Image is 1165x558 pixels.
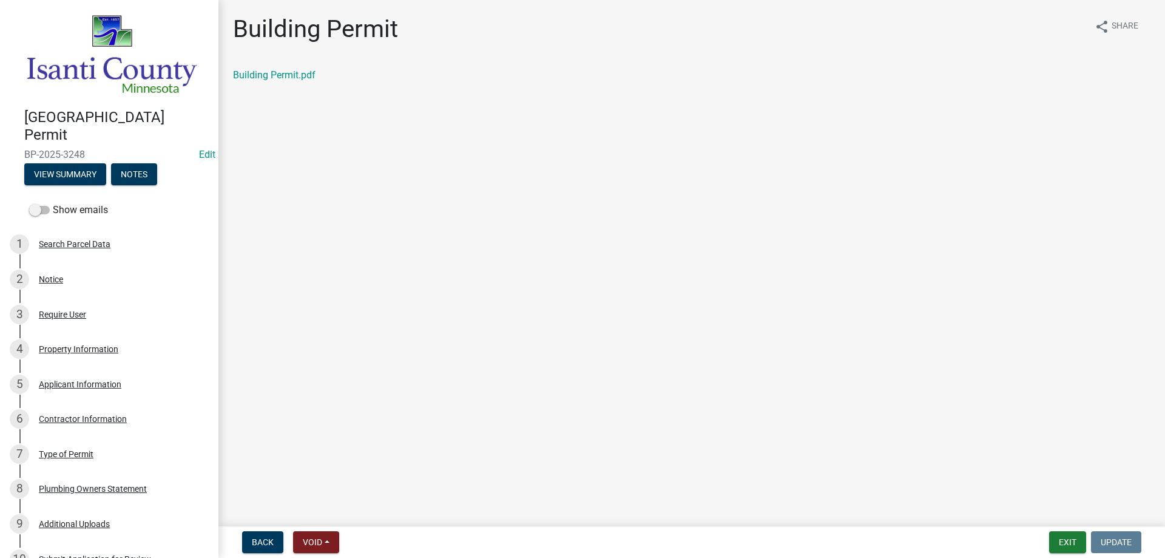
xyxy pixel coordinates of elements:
div: Contractor Information [39,415,127,423]
a: Building Permit.pdf [233,69,316,81]
div: 1 [10,234,29,254]
i: share [1095,19,1109,34]
button: Void [293,531,339,553]
span: BP-2025-3248 [24,149,194,160]
div: Require User [39,310,86,319]
span: Back [252,537,274,547]
div: 7 [10,444,29,464]
button: Back [242,531,283,553]
span: Update [1101,537,1132,547]
div: 5 [10,375,29,394]
span: Share [1112,19,1138,34]
div: Applicant Information [39,380,121,389]
button: shareShare [1085,15,1148,38]
div: 2 [10,270,29,289]
div: 4 [10,339,29,359]
div: 8 [10,479,29,498]
wm-modal-confirm: Edit Application Number [199,149,215,160]
button: Notes [111,163,157,185]
div: Additional Uploads [39,520,110,528]
button: View Summary [24,163,106,185]
span: Void [303,537,322,547]
div: 3 [10,305,29,324]
div: 6 [10,409,29,429]
div: Plumbing Owners Statement [39,485,147,493]
div: Type of Permit [39,450,93,458]
div: Notice [39,275,63,284]
a: Edit [199,149,215,160]
h4: [GEOGRAPHIC_DATA] Permit [24,109,209,144]
img: Isanti County, Minnesota [24,13,199,96]
wm-modal-confirm: Notes [111,170,157,180]
wm-modal-confirm: Summary [24,170,106,180]
div: Property Information [39,345,118,353]
label: Show emails [29,203,108,217]
div: 9 [10,514,29,534]
div: Search Parcel Data [39,240,110,248]
button: Update [1091,531,1141,553]
h1: Building Permit [233,15,398,44]
button: Exit [1049,531,1086,553]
